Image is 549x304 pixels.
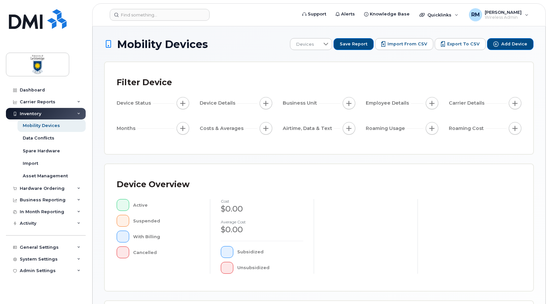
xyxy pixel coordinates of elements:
div: Subsidized [237,246,303,258]
span: Costs & Averages [200,125,246,132]
span: Airtime, Data & Text [283,125,334,132]
span: Save Report [340,41,367,47]
span: Business Unit [283,100,319,107]
button: Save Report [333,38,374,50]
button: Add Device [487,38,534,50]
span: Device Details [200,100,237,107]
div: Suspended [133,215,200,227]
span: Device Status [117,100,153,107]
span: Mobility Devices [117,38,208,50]
h4: cost [221,199,303,203]
h4: Average cost [221,220,303,224]
div: $0.00 [221,224,303,235]
div: Cancelled [133,246,200,258]
div: With Billing [133,231,200,242]
span: Export to CSV [447,41,479,47]
button: Import from CSV [375,38,433,50]
div: Active [133,199,200,211]
span: Employee Details [366,100,411,107]
span: Roaming Usage [366,125,407,132]
span: Import from CSV [388,41,427,47]
button: Export to CSV [435,38,486,50]
div: Unsubsidized [237,262,303,274]
div: $0.00 [221,203,303,215]
span: Roaming Cost [449,125,486,132]
span: Devices [290,38,320,50]
div: Filter Device [117,74,172,91]
span: Carrier Details [449,100,486,107]
span: Months [117,125,137,132]
span: Add Device [501,41,527,47]
div: Device Overview [117,176,189,193]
